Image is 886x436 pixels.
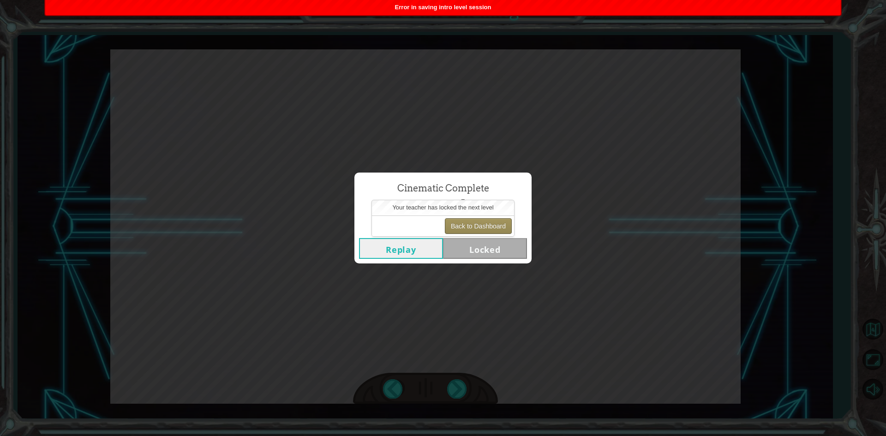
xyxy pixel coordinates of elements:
[359,238,443,259] button: Replay
[391,195,495,215] span: Game Making
[443,238,527,259] button: Locked
[395,4,491,11] span: Error in saving intro level session
[392,204,493,211] span: Your teacher has locked the next level
[397,182,489,195] span: Cinematic Complete
[445,218,512,234] button: Back to Dashboard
